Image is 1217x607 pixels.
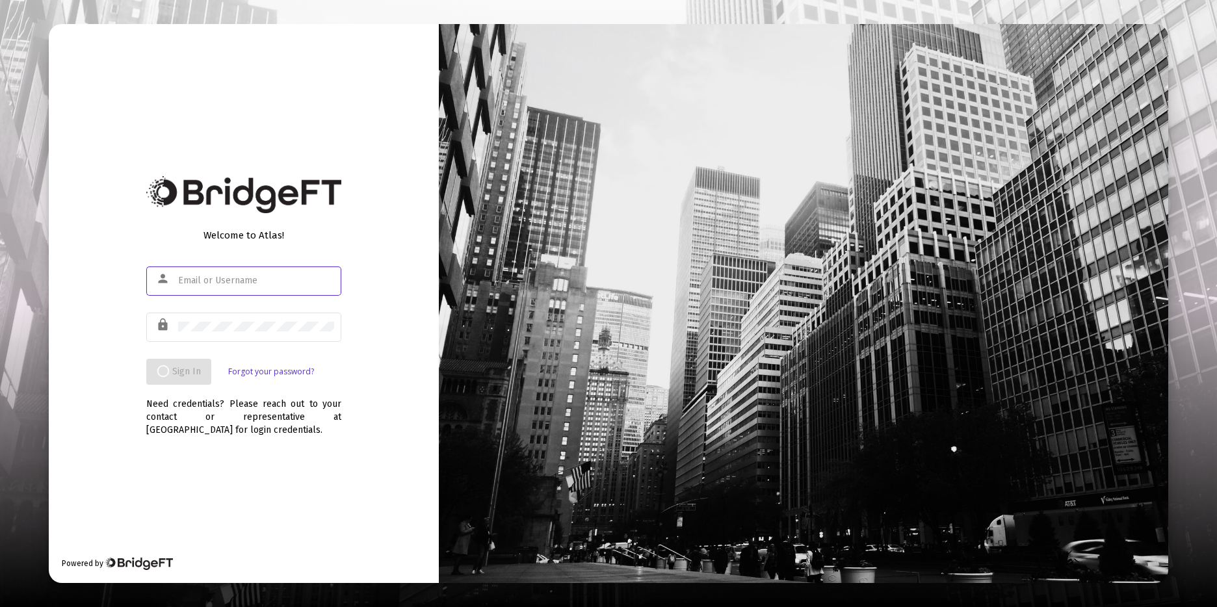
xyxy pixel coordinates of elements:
[157,366,201,377] span: Sign In
[228,365,314,378] a: Forgot your password?
[146,176,341,213] img: Bridge Financial Technology Logo
[146,229,341,242] div: Welcome to Atlas!
[105,557,173,570] img: Bridge Financial Technology Logo
[178,276,334,286] input: Email or Username
[156,271,172,287] mat-icon: person
[156,317,172,333] mat-icon: lock
[146,385,341,437] div: Need credentials? Please reach out to your contact or representative at [GEOGRAPHIC_DATA] for log...
[146,359,211,385] button: Sign In
[62,557,173,570] div: Powered by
